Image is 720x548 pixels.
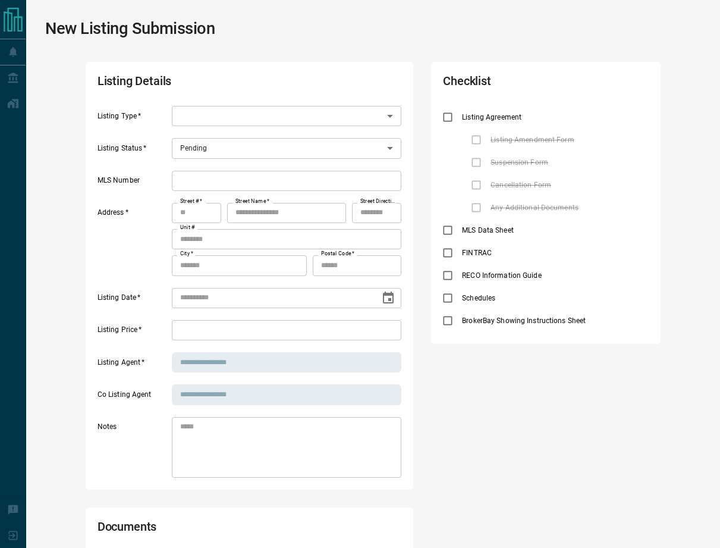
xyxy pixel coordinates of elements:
button: Choose date [376,286,400,310]
span: Any Additional Documents [488,202,581,213]
span: Schedules [459,293,498,303]
span: Listing Agreement [459,112,524,123]
h2: Checklist [443,74,567,94]
label: Listing Status [98,143,169,159]
label: Listing Agent [98,358,169,373]
span: Cancellation Form [488,180,554,190]
label: Postal Code [321,250,354,258]
h1: New Listing Submission [45,19,215,38]
label: MLS Number [98,176,169,191]
label: Address [98,208,169,275]
label: Co Listing Agent [98,390,169,405]
span: BrokerBay Showing Instructions Sheet [459,315,589,326]
span: MLS Data Sheet [459,225,517,236]
label: Listing Date [98,293,169,308]
label: Listing Price [98,325,169,340]
span: RECO Information Guide [459,270,544,281]
label: Street Direction [360,198,395,205]
h2: Documents [98,519,280,540]
label: City [180,250,193,258]
span: Suspension Form [488,157,551,168]
label: Unit # [180,224,195,231]
div: Pending [172,138,402,158]
label: Street Name [235,198,269,205]
label: Listing Type [98,111,169,127]
span: FINTRAC [459,248,495,258]
label: Notes [98,422,169,478]
label: Street # [180,198,202,205]
h2: Listing Details [98,74,280,94]
span: Listing Amendment Form [488,134,577,145]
